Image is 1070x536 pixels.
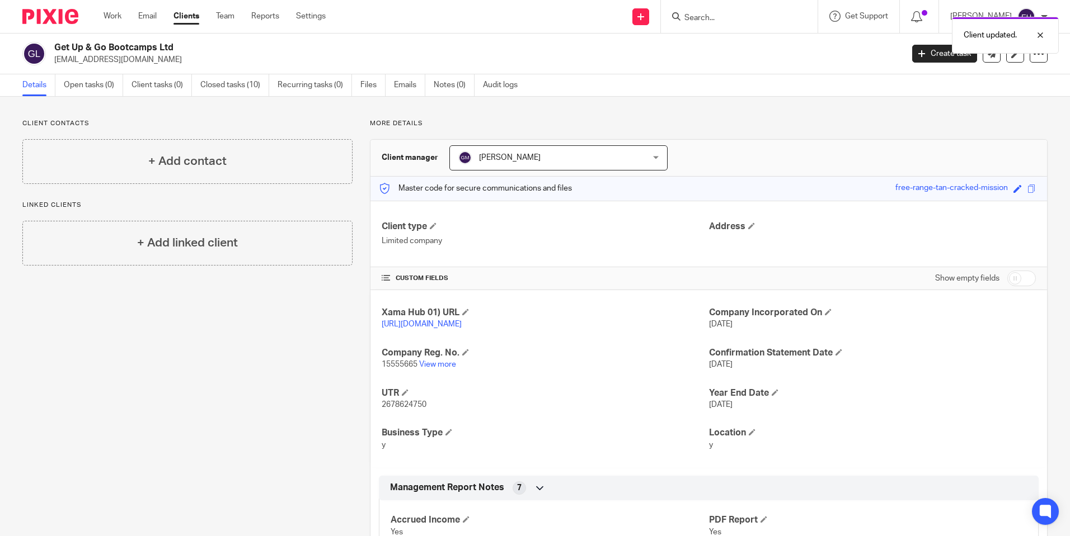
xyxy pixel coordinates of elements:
[434,74,475,96] a: Notes (0)
[935,273,999,284] label: Show empty fields
[709,514,1027,526] h4: PDF Report
[382,387,708,399] h4: UTR
[382,427,708,439] h4: Business Type
[148,153,227,170] h4: + Add contact
[964,30,1017,41] p: Client updated.
[391,514,708,526] h4: Accrued Income
[709,307,1036,319] h4: Company Incorporated On
[22,119,353,128] p: Client contacts
[382,320,462,328] a: [URL][DOMAIN_NAME]
[391,528,403,536] span: Yes
[709,401,733,409] span: [DATE]
[394,74,425,96] a: Emails
[895,182,1008,195] div: free-range-tan-cracked-mission
[379,183,572,194] p: Master code for secure communications and files
[382,441,386,449] span: y
[382,274,708,283] h4: CUSTOM FIELDS
[419,361,456,368] a: View more
[22,74,55,96] a: Details
[370,119,1048,128] p: More details
[200,74,269,96] a: Closed tasks (10)
[104,11,121,22] a: Work
[709,427,1036,439] h4: Location
[382,347,708,359] h4: Company Reg. No.
[709,387,1036,399] h4: Year End Date
[138,11,157,22] a: Email
[483,74,526,96] a: Audit logs
[709,361,733,368] span: [DATE]
[22,201,353,210] p: Linked clients
[382,307,708,319] h4: Xama Hub 01) URL
[709,528,721,536] span: Yes
[216,11,234,22] a: Team
[64,74,123,96] a: Open tasks (0)
[382,401,426,409] span: 2678624750
[54,54,895,65] p: [EMAIL_ADDRESS][DOMAIN_NAME]
[382,235,708,246] p: Limited company
[517,482,522,494] span: 7
[382,152,438,163] h3: Client manager
[382,361,417,368] span: 15555665
[479,154,541,162] span: [PERSON_NAME]
[709,441,713,449] span: y
[709,320,733,328] span: [DATE]
[22,9,78,24] img: Pixie
[173,11,199,22] a: Clients
[458,151,472,164] img: svg%3E
[382,221,708,233] h4: Client type
[54,42,727,54] h2: Get Up & Go Bootcamps Ltd
[1017,8,1035,26] img: svg%3E
[390,482,504,494] span: Management Report Notes
[709,347,1036,359] h4: Confirmation Statement Date
[709,221,1036,233] h4: Address
[278,74,352,96] a: Recurring tasks (0)
[137,234,238,252] h4: + Add linked client
[251,11,279,22] a: Reports
[22,42,46,65] img: svg%3E
[132,74,192,96] a: Client tasks (0)
[296,11,326,22] a: Settings
[360,74,386,96] a: Files
[912,45,977,63] a: Create task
